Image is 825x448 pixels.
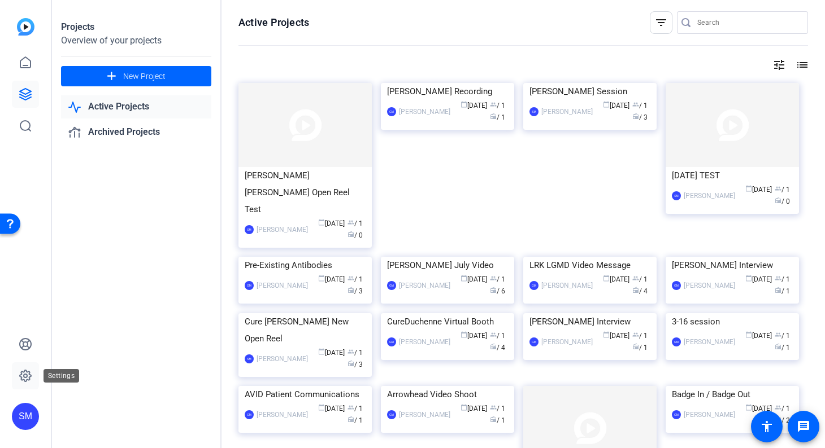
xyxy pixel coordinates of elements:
[245,354,254,363] div: SM
[490,275,505,283] span: / 1
[257,353,308,364] div: [PERSON_NAME]
[348,287,354,293] span: radio
[123,71,166,82] span: New Project
[348,405,363,412] span: / 1
[529,83,650,100] div: [PERSON_NAME] Session
[245,386,366,403] div: AVID Patient Communications
[684,280,735,291] div: [PERSON_NAME]
[490,275,497,282] span: group
[387,107,396,116] div: GM
[760,420,774,433] mat-icon: accessibility
[775,332,790,340] span: / 1
[775,287,790,295] span: / 1
[632,287,648,295] span: / 4
[745,186,772,194] span: [DATE]
[348,219,354,226] span: group
[387,83,508,100] div: [PERSON_NAME] Recording
[61,121,211,144] a: Archived Projects
[348,231,354,238] span: radio
[318,275,345,283] span: [DATE]
[490,331,497,338] span: group
[387,281,396,290] div: GM
[603,101,610,108] span: calendar_today
[490,332,505,340] span: / 1
[387,410,396,419] div: GM
[603,331,610,338] span: calendar_today
[684,409,735,420] div: [PERSON_NAME]
[61,34,211,47] div: Overview of your projects
[348,416,363,424] span: / 1
[245,257,366,274] div: Pre-Existing Antibodies
[529,313,650,330] div: [PERSON_NAME] Interview
[461,404,467,411] span: calendar_today
[745,404,752,411] span: calendar_today
[387,337,396,346] div: GM
[318,349,345,357] span: [DATE]
[387,257,508,274] div: [PERSON_NAME] July Video
[603,332,629,340] span: [DATE]
[318,275,325,282] span: calendar_today
[490,102,505,109] span: / 1
[318,219,325,226] span: calendar_today
[387,386,508,403] div: Arrowhead Video Shoot
[529,337,539,346] div: GM
[603,275,610,282] span: calendar_today
[245,281,254,290] div: GM
[399,336,450,348] div: [PERSON_NAME]
[348,348,354,355] span: group
[775,197,781,204] span: radio
[348,360,354,367] span: radio
[745,275,772,283] span: [DATE]
[257,224,308,235] div: [PERSON_NAME]
[603,275,629,283] span: [DATE]
[387,313,508,330] div: CureDuchenne Virtual Booth
[399,106,450,117] div: [PERSON_NAME]
[775,344,790,352] span: / 1
[672,191,681,200] div: SM
[529,107,539,116] div: SM
[461,331,467,338] span: calendar_today
[348,275,363,283] span: / 1
[632,275,648,283] span: / 1
[17,18,34,36] img: blue-gradient.svg
[348,287,363,295] span: / 3
[745,332,772,340] span: [DATE]
[348,416,354,423] span: radio
[603,102,629,109] span: [DATE]
[775,275,790,283] span: / 1
[745,331,752,338] span: calendar_today
[257,280,308,291] div: [PERSON_NAME]
[654,16,668,29] mat-icon: filter_list
[541,280,593,291] div: [PERSON_NAME]
[348,275,354,282] span: group
[348,349,363,357] span: / 1
[745,275,752,282] span: calendar_today
[490,101,497,108] span: group
[632,101,639,108] span: group
[672,257,793,274] div: [PERSON_NAME] Interview
[632,102,648,109] span: / 1
[672,386,793,403] div: Badge In / Badge Out
[684,336,735,348] div: [PERSON_NAME]
[105,69,119,84] mat-icon: add
[745,405,772,412] span: [DATE]
[490,287,505,295] span: / 6
[529,281,539,290] div: GM
[797,420,810,433] mat-icon: message
[541,106,593,117] div: [PERSON_NAME]
[257,409,308,420] div: [PERSON_NAME]
[794,58,808,72] mat-icon: list
[61,66,211,86] button: New Project
[672,337,681,346] div: GM
[12,403,39,430] div: SM
[632,113,648,121] span: / 3
[490,405,505,412] span: / 1
[745,185,752,192] span: calendar_today
[490,416,505,424] span: / 1
[348,231,363,239] span: / 0
[529,257,650,274] div: LRK LGMD Video Message
[318,404,325,411] span: calendar_today
[672,281,681,290] div: GM
[399,409,450,420] div: [PERSON_NAME]
[632,343,639,350] span: radio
